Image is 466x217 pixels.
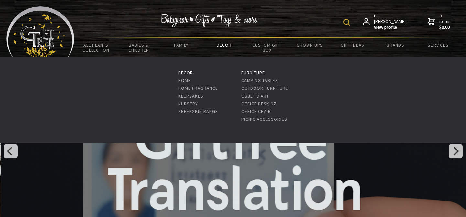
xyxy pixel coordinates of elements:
a: Sheepskin Range [178,108,218,114]
a: Objet d'art [241,93,269,99]
strong: View profile [374,25,407,30]
span: 0 items [439,13,451,30]
strong: $0.00 [439,25,451,30]
a: 0 items$0.00 [428,13,451,30]
a: Office Chair [241,108,271,114]
a: All Plants Collection [74,38,117,57]
a: Decor [203,38,245,52]
a: Brands [374,38,417,52]
a: Keepsakes [178,93,203,99]
a: Nursery [178,101,198,107]
a: Family [160,38,203,52]
button: Previous [4,144,18,158]
a: Services [417,38,460,52]
a: Office Desk NZ [241,101,276,107]
img: Babyware - Gifts - Toys and more... [6,6,74,60]
button: Next [449,144,463,158]
a: Home Fragrance [178,85,218,91]
a: Custom Gift Box [245,38,288,57]
a: Gift Ideas [331,38,374,52]
a: Babies & Children [117,38,160,57]
a: Hi [PERSON_NAME],View profile [363,13,407,30]
a: Outdoor Furniture [241,85,288,91]
a: Camping Tables [241,77,278,83]
img: Babywear - Gifts - Toys & more [160,14,257,27]
span: Hi [PERSON_NAME], [374,13,407,30]
a: Grown Ups [288,38,331,52]
a: Decor [178,70,193,76]
a: Picnic Accessories [241,116,287,122]
a: Home [178,77,190,83]
img: product search [343,19,350,26]
a: Furniture [241,70,265,76]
